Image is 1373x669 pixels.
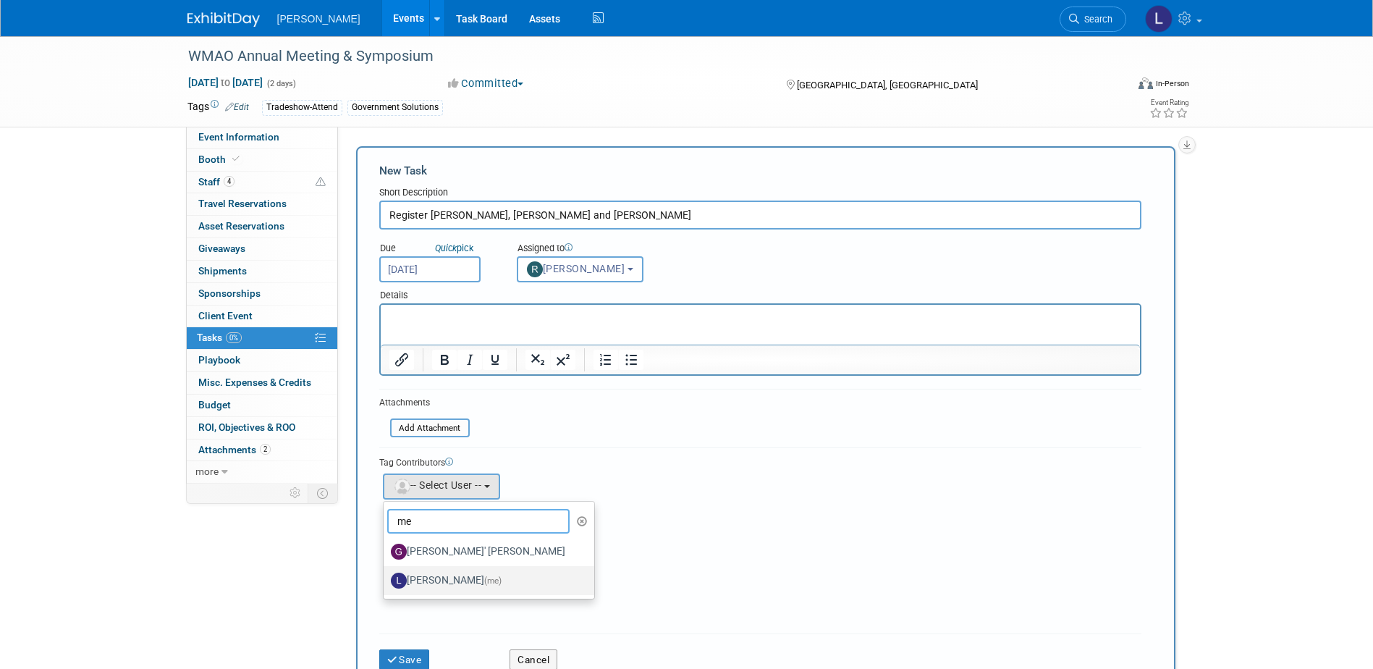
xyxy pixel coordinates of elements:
span: [DATE] [DATE] [187,76,263,89]
i: Booth reservation complete [232,155,240,163]
div: Event Format [1041,75,1190,97]
span: Search [1079,14,1112,25]
div: New Task [379,163,1141,179]
label: [PERSON_NAME] [391,569,580,592]
span: Giveaways [198,243,245,254]
button: Insert/edit link [389,350,414,370]
span: Booth [198,153,242,165]
span: (me) [484,575,502,585]
button: Subscript [525,350,550,370]
div: In-Person [1155,78,1189,89]
span: -- Select User -- [393,479,482,491]
span: Event Information [198,131,279,143]
a: Giveaways [187,238,337,260]
a: Shipments [187,261,337,282]
span: Client Event [198,310,253,321]
img: G.jpg [391,544,407,560]
span: more [195,466,219,477]
td: Tags [187,99,249,116]
div: Tradeshow-Attend [262,100,342,115]
button: Superscript [551,350,575,370]
span: ROI, Objectives & ROO [198,421,295,433]
label: [PERSON_NAME]' [PERSON_NAME] [391,540,580,563]
a: ROI, Objectives & ROO [187,417,337,439]
td: Toggle Event Tabs [308,484,337,502]
a: Misc. Expenses & Credits [187,372,337,394]
span: to [219,77,232,88]
span: Potential Scheduling Conflict -- at least one attendee is tagged in another overlapping event. [316,176,326,189]
button: Numbered list [593,350,618,370]
img: ExhibitDay [187,12,260,27]
button: -- Select User -- [383,474,500,500]
button: Italic [457,350,482,370]
a: Quickpick [432,242,476,254]
span: Playbook [198,354,240,366]
span: Staff [198,176,235,188]
span: 0% [226,332,242,343]
div: Government Solutions [347,100,443,115]
a: Sponsorships [187,283,337,305]
a: Playbook [187,350,337,371]
div: Attachments [379,397,470,409]
img: L.jpg [391,573,407,589]
a: Booth [187,149,337,171]
span: Asset Reservations [198,220,284,232]
span: Attachments [198,444,271,455]
div: Short Description [379,186,1141,201]
div: Assigned to [517,242,691,256]
div: WMAO Annual Meeting & Symposium [183,43,1104,70]
a: Travel Reservations [187,193,337,215]
a: Search [1060,7,1126,32]
div: Tag Contributors [379,454,1141,469]
span: Budget [198,399,231,411]
span: Tasks [197,332,242,343]
iframe: Rich Text Area [381,305,1140,345]
input: Due Date [379,256,481,282]
a: Asset Reservations [187,216,337,237]
a: Attachments2 [187,439,337,461]
span: Travel Reservations [198,198,287,209]
button: Underline [483,350,507,370]
a: Event Information [187,127,337,148]
button: Committed [443,76,529,91]
img: Lindsey Wolanczyk [1145,5,1173,33]
span: 2 [260,444,271,455]
div: Event Rating [1149,99,1188,106]
a: Tasks0% [187,327,337,349]
div: Details [379,282,1141,303]
span: [PERSON_NAME] [277,13,360,25]
input: Name of task or a short description [379,201,1141,230]
button: Bullet list [619,350,643,370]
span: Sponsorships [198,287,261,299]
button: Bold [432,350,457,370]
img: Format-Inperson.png [1138,77,1153,89]
a: Edit [225,102,249,112]
input: Search [387,509,570,534]
a: Budget [187,395,337,416]
div: Due [379,242,495,256]
td: Personalize Event Tab Strip [283,484,308,502]
span: Misc. Expenses & Credits [198,376,311,388]
span: (2 days) [266,79,296,88]
a: Client Event [187,306,337,327]
i: Quick [435,243,457,253]
a: more [187,461,337,483]
span: Shipments [198,265,247,277]
span: [GEOGRAPHIC_DATA], [GEOGRAPHIC_DATA] [797,80,978,91]
span: [PERSON_NAME] [527,263,625,274]
button: [PERSON_NAME] [517,256,643,282]
a: Staff4 [187,172,337,193]
span: 4 [224,176,235,187]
